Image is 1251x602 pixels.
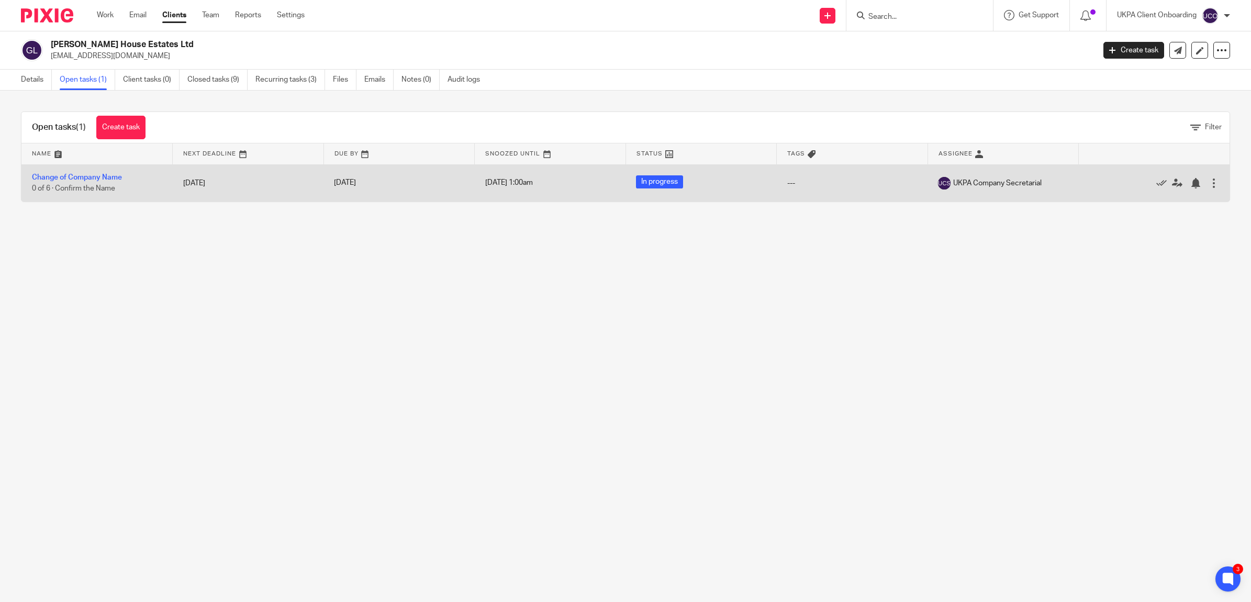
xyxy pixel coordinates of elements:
span: In progress [636,175,683,188]
span: [DATE] [334,180,356,187]
span: (1) [76,123,86,131]
a: Create task [1103,42,1164,59]
td: [DATE] [173,164,324,202]
a: Open tasks (1) [60,70,115,90]
a: Files [333,70,356,90]
a: Notes (0) [401,70,440,90]
h2: [PERSON_NAME] House Estates Ltd [51,39,880,50]
input: Search [867,13,962,22]
a: Audit logs [448,70,488,90]
a: Recurring tasks (3) [255,70,325,90]
a: Work [97,10,114,20]
a: Change of Company Name [32,174,122,181]
a: Settings [277,10,305,20]
h1: Open tasks [32,122,86,133]
span: Status [636,151,663,157]
a: Team [202,10,219,20]
p: [EMAIL_ADDRESS][DOMAIN_NAME] [51,51,1088,61]
a: Closed tasks (9) [187,70,248,90]
span: [DATE] 1:00am [485,180,533,187]
img: Pixie [21,8,73,23]
span: Get Support [1019,12,1059,19]
span: Tags [787,151,805,157]
a: Clients [162,10,186,20]
span: 0 of 6 · Confirm the Name [32,185,115,192]
img: svg%3E [21,39,43,61]
div: --- [787,178,918,188]
a: Email [129,10,147,20]
a: Client tasks (0) [123,70,180,90]
a: Mark as done [1156,178,1172,188]
a: Create task [96,116,146,139]
div: 3 [1233,564,1243,574]
a: Details [21,70,52,90]
a: Reports [235,10,261,20]
span: Snoozed Until [485,151,540,157]
img: svg%3E [1202,7,1219,24]
p: UKPA Client Onboarding [1117,10,1197,20]
img: svg%3E [938,177,951,189]
span: UKPA Company Secretarial [953,178,1042,188]
a: Emails [364,70,394,90]
span: Filter [1205,124,1222,131]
